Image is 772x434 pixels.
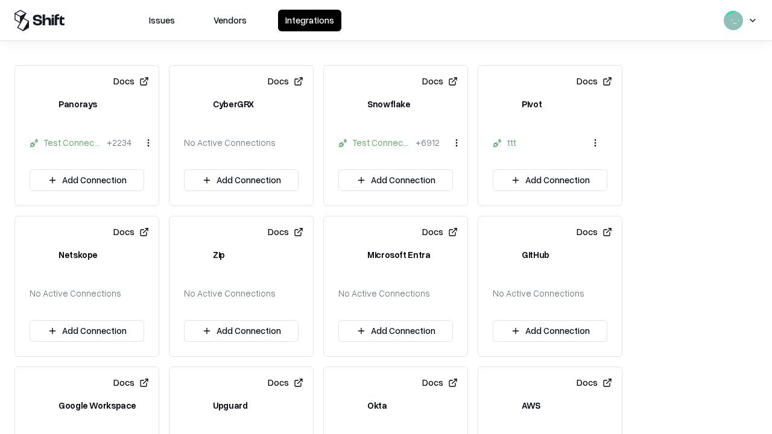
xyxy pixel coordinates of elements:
div: Upguard [213,399,247,412]
div: Google Workspace [59,399,136,412]
div: No Active Connections [184,136,276,149]
img: Snowflake [338,92,362,116]
button: Issues [142,10,182,31]
button: Add Connection [184,169,299,191]
button: Docs [422,71,458,92]
div: Test Connection 7655 [353,136,411,149]
img: Microsoft Entra [338,243,362,267]
div: + 6912 [416,136,440,149]
button: Add Connection [30,169,144,191]
button: Docs [268,221,303,243]
button: Docs [268,372,303,394]
div: Okta [367,399,387,412]
div: Snowflake [367,98,411,110]
div: No Active Connections [30,287,121,300]
button: Docs [268,71,303,92]
div: No Active Connections [184,287,276,300]
div: Pivot [522,98,542,110]
div: No Active Connections [493,287,584,300]
button: Docs [577,221,612,243]
button: Docs [113,221,149,243]
button: Add Connection [338,320,453,342]
img: Zip [184,243,208,267]
button: Add Connection [493,320,607,342]
div: CyberGRX [213,98,254,110]
div: Test Connection 6973 [44,136,102,149]
div: Microsoft Entra [367,248,430,261]
img: Google Workspace [30,394,54,418]
div: + 2234 [107,136,131,149]
div: GitHub [522,248,549,261]
button: Docs [113,71,149,92]
div: Netskope [59,248,98,261]
button: Add Connection [30,320,144,342]
div: ttt [507,136,565,149]
div: Panorays [59,98,97,110]
img: Netskope [30,243,54,267]
button: Docs [577,372,612,394]
img: CyberGRX [184,92,208,116]
div: AWS [522,399,540,412]
img: Upguard [184,394,208,418]
img: GitHub [493,243,517,267]
div: Zip [213,248,225,261]
button: Add Connection [184,320,299,342]
img: Okta [338,394,362,418]
button: Docs [422,221,458,243]
img: Panorays [30,92,54,116]
div: No Active Connections [338,287,430,300]
img: Pivot [493,92,517,116]
button: Integrations [278,10,341,31]
button: Add Connection [338,169,453,191]
button: Docs [577,71,612,92]
button: Docs [113,372,149,394]
button: Add Connection [493,169,607,191]
img: AWS [493,394,517,418]
button: Docs [422,372,458,394]
button: Vendors [206,10,254,31]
